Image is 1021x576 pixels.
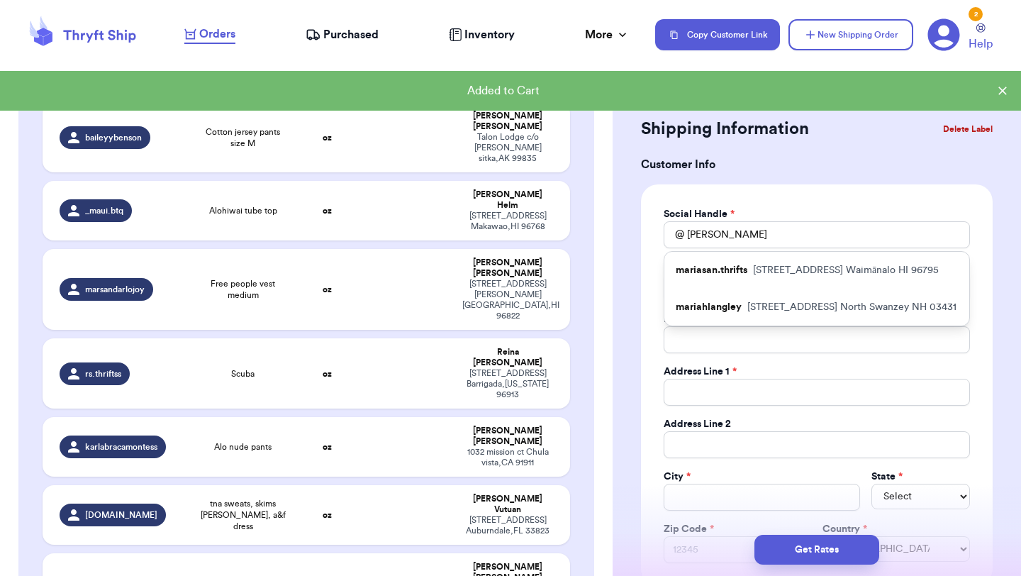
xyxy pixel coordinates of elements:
p: [STREET_ADDRESS] North Swanzey NH 03431 [747,300,956,314]
div: 1032 mission ct Chula vista , CA 91911 [462,447,553,468]
h2: Shipping Information [641,118,809,140]
a: Inventory [449,26,515,43]
span: Help [969,35,993,52]
strong: oz [323,443,332,451]
label: Address Line 1 [664,365,737,379]
div: Reina [PERSON_NAME] [462,347,553,368]
div: @ [664,221,684,248]
button: Delete Label [937,113,998,145]
a: Orders [184,26,235,44]
div: [STREET_ADDRESS] Auburndale , FL 33823 [462,515,553,536]
div: Added to Cart [11,82,995,99]
label: Address Line 2 [664,417,731,431]
span: [DOMAIN_NAME] [85,509,157,521]
strong: oz [323,285,332,294]
div: [STREET_ADDRESS] Barrigada , [US_STATE] 96913 [462,368,553,400]
label: Country [822,522,867,536]
span: Alo nude pants [214,441,272,453]
div: [STREET_ADDRESS] Makawao , HI 96768 [462,211,553,232]
p: mariasan.thrifts [676,263,747,277]
span: Scuba [231,368,255,380]
label: City [664,470,691,484]
button: New Shipping Order [788,19,913,50]
p: mariahlangley [676,300,742,314]
span: marsandarlojoy [85,284,145,295]
div: [PERSON_NAME] [PERSON_NAME] [462,426,553,447]
a: Purchased [306,26,379,43]
span: tna sweats, skims [PERSON_NAME], a&f dress [199,498,287,532]
label: Zip Code [664,522,714,536]
div: More [585,26,630,43]
label: State [871,470,903,484]
p: [STREET_ADDRESS] Waimānalo HI 96795 [753,263,939,277]
span: karlabracamontess [85,441,157,453]
div: 2 [969,7,983,21]
span: _maui.btq [85,205,123,216]
button: Get Rates [754,535,879,565]
span: Free people vest medium [199,278,287,301]
span: Alohiwai tube top [209,205,277,216]
span: Cotton jersey pants size M [199,126,287,149]
div: [PERSON_NAME] Vutuan [462,494,553,515]
h3: Customer Info [641,156,993,173]
strong: oz [323,206,332,215]
div: [PERSON_NAME] [PERSON_NAME] [462,111,553,132]
span: Inventory [464,26,515,43]
strong: oz [323,511,332,519]
a: Help [969,23,993,52]
button: Copy Customer Link [655,19,780,50]
strong: oz [323,370,332,378]
span: rs.thriftss [85,368,121,380]
strong: oz [323,133,332,142]
a: 2 [927,18,960,51]
div: [PERSON_NAME] [PERSON_NAME] [462,257,553,279]
div: Talon Lodge c/o [PERSON_NAME] sitka , AK 99835 [462,132,553,164]
span: Orders [199,26,235,43]
span: baileyybenson [85,132,142,143]
div: [STREET_ADDRESS][PERSON_NAME] [GEOGRAPHIC_DATA] , HI 96822 [462,279,553,321]
label: Social Handle [664,207,735,221]
div: [PERSON_NAME] Helm [462,189,553,211]
span: Purchased [323,26,379,43]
